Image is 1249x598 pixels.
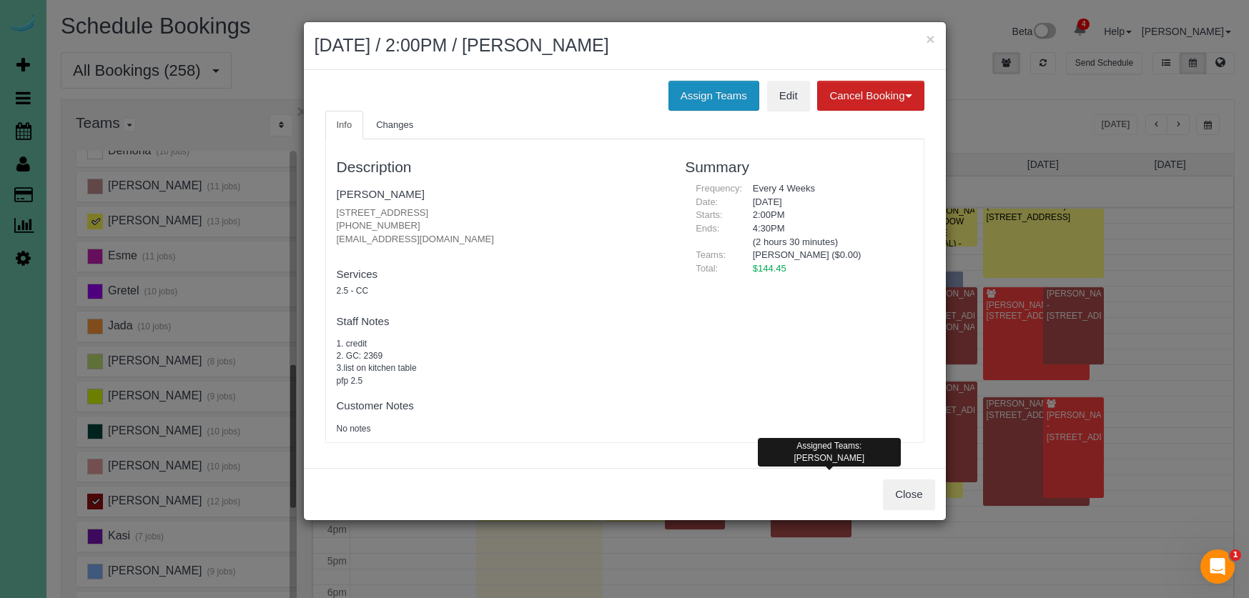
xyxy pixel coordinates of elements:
[926,31,934,46] button: ×
[742,182,913,196] div: Every 4 Weeks
[696,223,719,234] span: Ends:
[325,111,364,140] a: Info
[337,338,664,387] pre: 1. credit 2. GC: 2369 3.list on kitchen table pfp 2.5
[668,81,759,111] button: Assign Teams
[337,159,664,175] h3: Description
[337,269,664,281] h4: Services
[767,81,810,111] a: Edit
[1200,549,1235,584] iframe: Intercom live chat
[696,196,718,207] span: Date:
[337,188,425,200] a: [PERSON_NAME]
[742,196,913,209] div: [DATE]
[337,286,664,296] h5: 2.5 - CC
[883,479,934,509] button: Close
[337,119,352,130] span: Info
[696,263,718,274] span: Total:
[758,438,901,467] div: Assigned Teams: [PERSON_NAME]
[696,183,742,194] span: Frequency:
[742,209,913,222] div: 2:00PM
[337,423,664,435] pre: No notes
[1230,549,1241,561] span: 1
[337,400,664,412] h4: Customer Notes
[696,209,723,220] span: Starts:
[753,249,902,262] li: [PERSON_NAME] ($0.00)
[315,33,935,59] h2: [DATE] / 2:00PM / [PERSON_NAME]
[365,111,425,140] a: Changes
[742,222,913,249] div: 4:30PM (2 hours 30 minutes)
[337,316,664,328] h4: Staff Notes
[817,81,924,111] button: Cancel Booking
[337,206,664,246] p: [STREET_ADDRESS] [PHONE_NUMBER] [EMAIL_ADDRESS][DOMAIN_NAME]
[696,249,726,260] span: Teams:
[685,159,912,175] h3: Summary
[753,263,786,274] span: $144.45
[376,119,413,130] span: Changes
